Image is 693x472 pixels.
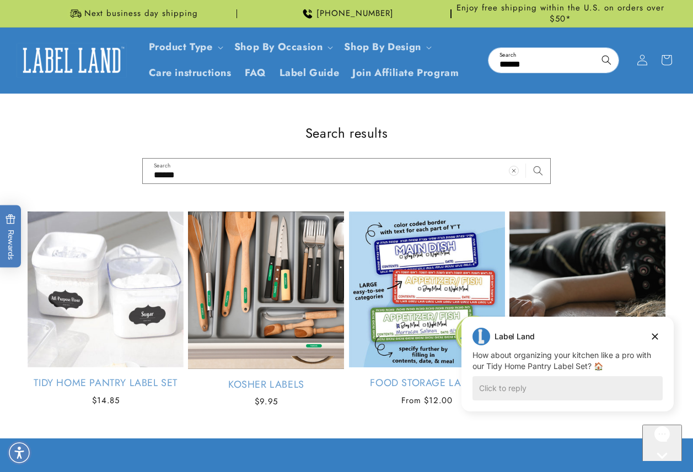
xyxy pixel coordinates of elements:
a: Join Affiliate Program [346,60,465,86]
span: Shop By Occasion [234,41,323,53]
a: Label Guide [273,60,346,86]
button: Search [526,159,550,183]
span: Care instructions [149,67,232,79]
button: Clear search term [502,159,526,183]
span: Next business day shipping [84,8,198,19]
a: Care instructions [142,60,238,86]
span: Join Affiliate Program [352,67,459,79]
summary: Shop By Design [337,34,436,60]
button: Search [594,48,619,72]
iframe: Gorgias live chat messenger [642,425,682,461]
span: Label Guide [280,67,340,79]
summary: Product Type [142,34,228,60]
iframe: Gorgias live chat campaigns [453,315,682,428]
a: Label Land [13,39,131,82]
summary: Shop By Occasion [228,34,338,60]
a: Product Type [149,40,213,54]
a: Shop By Design [344,40,421,54]
span: Rewards [6,214,16,259]
span: [PHONE_NUMBER] [316,8,394,19]
h1: Search results [28,124,665,142]
a: Tidy Home Pantry Label Set [28,377,184,389]
img: Label Land [17,43,127,77]
span: Enjoy free shipping within the U.S. on orders over $50* [456,3,665,24]
a: Kosher Labels [188,378,344,391]
a: Food Storage Labels [349,377,505,389]
span: FAQ [245,67,266,79]
div: Accessibility Menu [7,441,31,465]
a: FAQ [238,60,273,86]
button: Clear search term [570,48,594,72]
